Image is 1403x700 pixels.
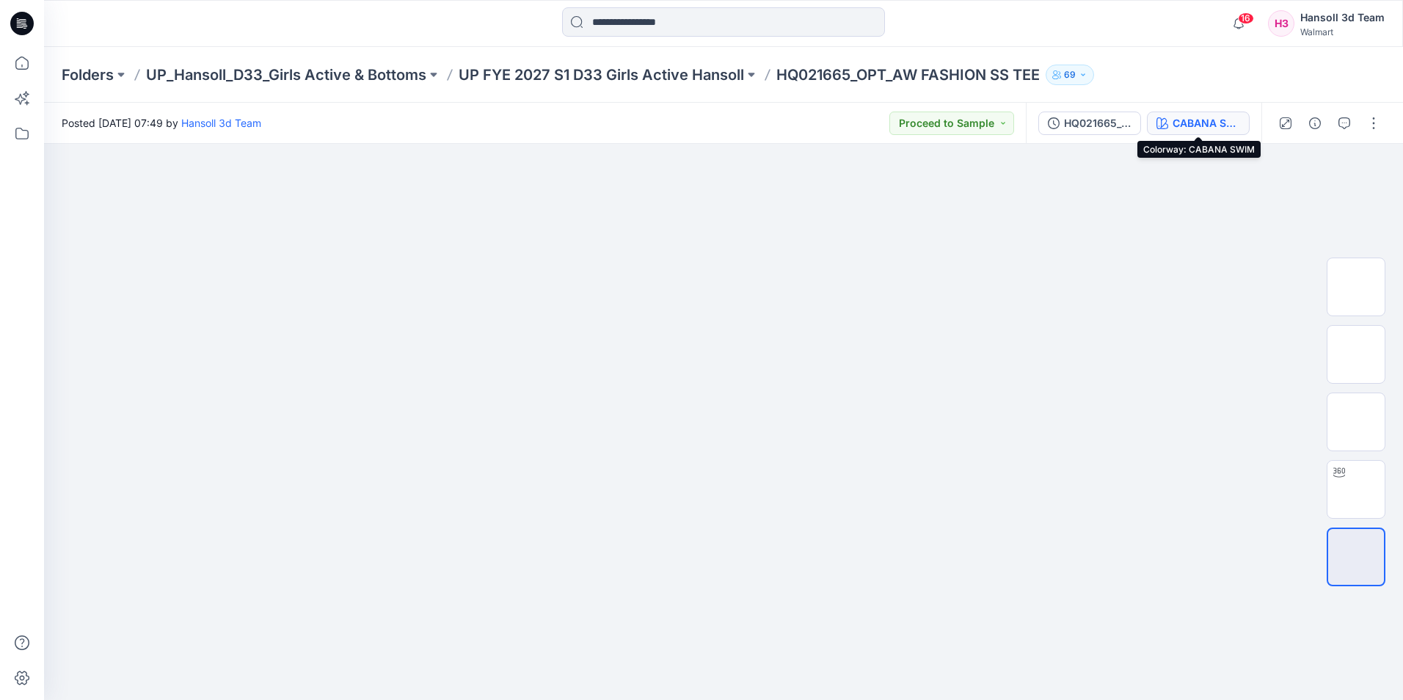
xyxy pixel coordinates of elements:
div: H3 [1268,10,1294,37]
button: Details [1303,112,1327,135]
div: CABANA SWIM [1173,115,1240,131]
div: HQ021665_OPT_ADM FC_AW FASHION SS TEE [1064,115,1131,131]
div: Hansoll 3d Team [1300,9,1385,26]
a: Folders [62,65,114,85]
p: 69 [1064,67,1076,83]
a: Hansoll 3d Team [181,117,261,129]
div: Walmart [1300,26,1385,37]
a: UP_Hansoll_D33_Girls Active & Bottoms [146,65,426,85]
span: 16 [1238,12,1254,24]
a: UP FYE 2027 S1 D33 Girls Active Hansoll [459,65,744,85]
button: CABANA SWIM [1147,112,1250,135]
p: HQ021665_OPT_AW FASHION SS TEE [776,65,1040,85]
button: 69 [1046,65,1094,85]
button: HQ021665_OPT_ADM FC_AW FASHION SS TEE [1038,112,1141,135]
span: Posted [DATE] 07:49 by [62,115,261,131]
